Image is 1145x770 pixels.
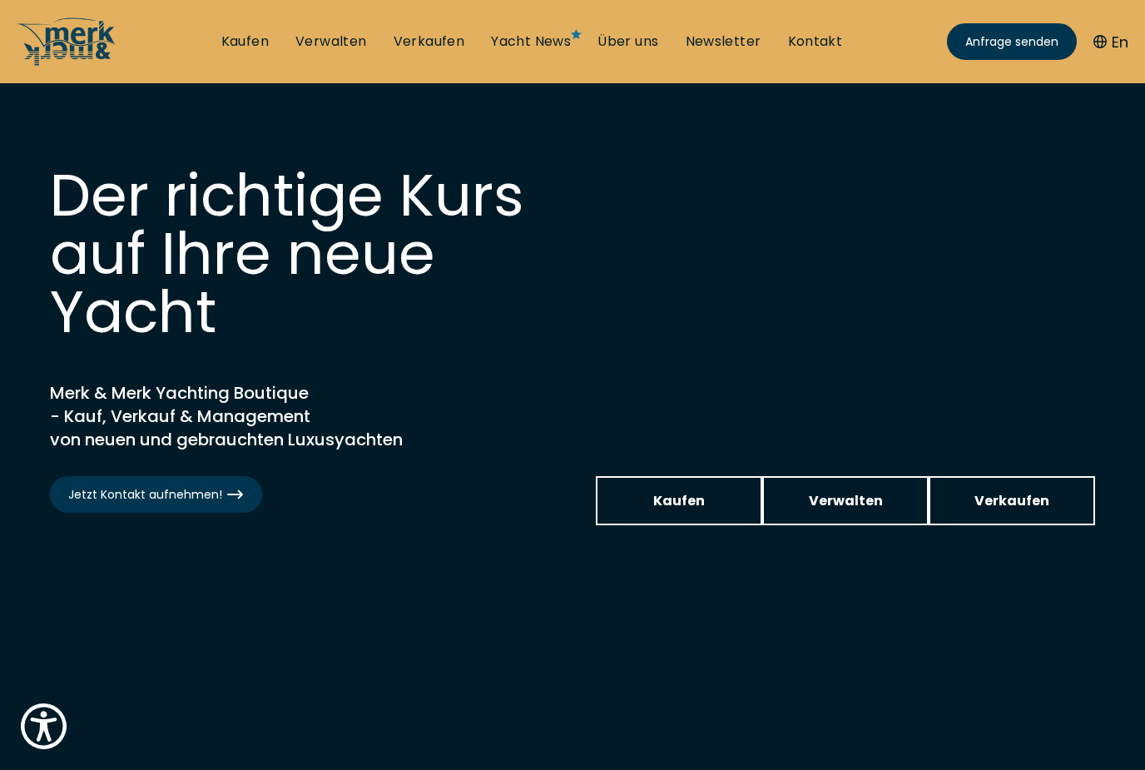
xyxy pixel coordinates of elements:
[929,476,1095,525] a: Verkaufen
[686,32,761,51] a: Newsletter
[1093,31,1128,53] button: En
[394,32,465,51] a: Verkaufen
[50,166,549,341] h1: Der richtige Kurs auf Ihre neue Yacht
[50,381,466,451] h2: Merk & Merk Yachting Boutique - Kauf, Verkauf & Management von neuen und gebrauchten Luxusyachten
[221,32,269,51] a: Kaufen
[653,490,705,511] span: Kaufen
[491,32,571,51] a: Yacht News
[809,490,883,511] span: Verwalten
[50,476,262,513] a: Jetzt Kontakt aufnehmen!
[947,23,1077,60] a: Anfrage senden
[68,486,244,504] span: Jetzt Kontakt aufnehmen!
[596,476,762,525] a: Kaufen
[762,476,929,525] a: Verwalten
[295,32,367,51] a: Verwalten
[788,32,843,51] a: Kontakt
[974,490,1049,511] span: Verkaufen
[965,33,1058,51] span: Anfrage senden
[597,32,658,51] a: Über uns
[17,699,71,753] button: Show Accessibility Preferences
